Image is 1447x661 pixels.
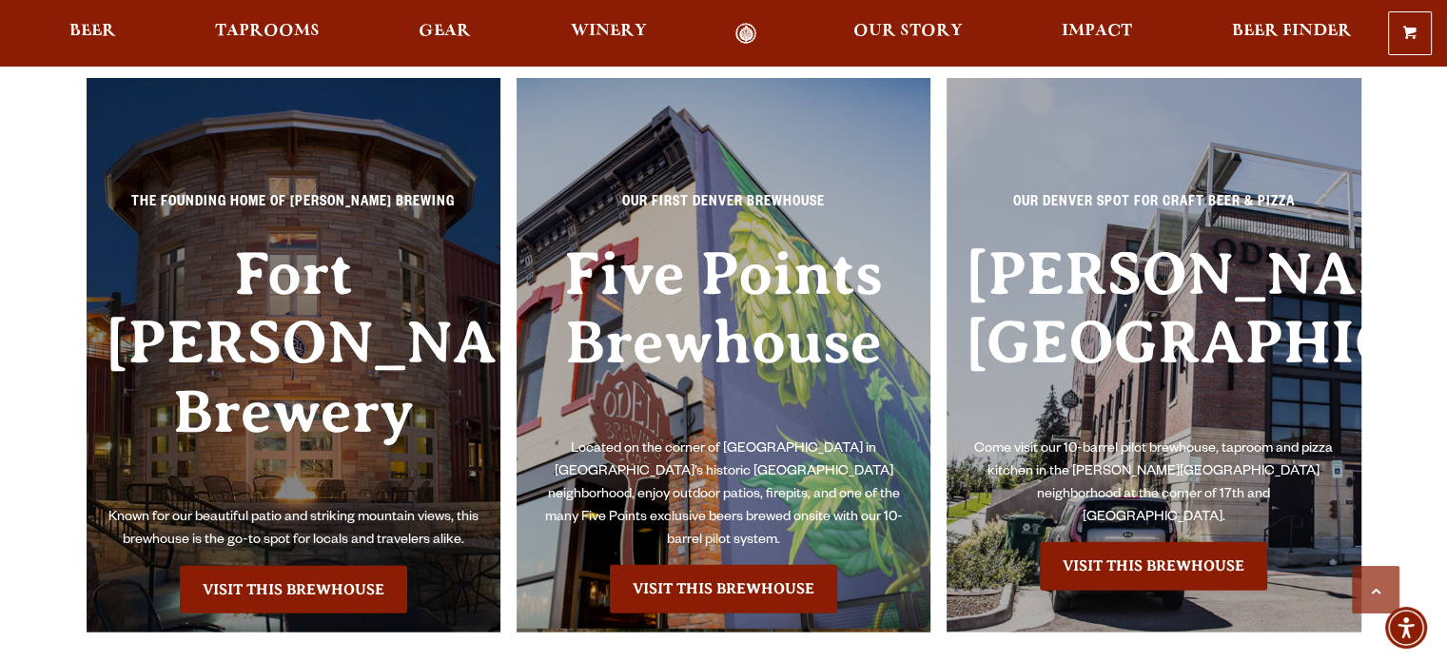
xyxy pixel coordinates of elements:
a: Taprooms [203,23,332,45]
p: Come visit our 10-barrel pilot brewhouse, taproom and pizza kitchen in the [PERSON_NAME][GEOGRAPH... [966,438,1342,530]
a: Our Story [841,23,975,45]
a: Odell Home [711,23,782,45]
a: Beer [57,23,128,45]
a: Beer Finder [1219,23,1363,45]
p: Located on the corner of [GEOGRAPHIC_DATA] in [GEOGRAPHIC_DATA]’s historic [GEOGRAPHIC_DATA] neig... [536,438,912,553]
a: Visit the Sloan’s Lake Brewhouse [1040,542,1267,590]
a: Gear [406,23,483,45]
h3: Five Points Brewhouse [536,240,912,438]
span: Gear [419,24,471,39]
p: The Founding Home of [PERSON_NAME] Brewing [106,192,482,226]
h3: Fort [PERSON_NAME] Brewery [106,240,482,507]
a: Impact [1049,23,1144,45]
p: Our Denver spot for craft beer & pizza [966,192,1342,226]
span: Our Story [853,24,963,39]
span: Beer Finder [1231,24,1351,39]
a: Visit the Five Points Brewhouse [610,565,837,612]
span: Impact [1062,24,1132,39]
p: Our First Denver Brewhouse [536,192,912,226]
a: Winery [558,23,659,45]
span: Beer [69,24,116,39]
a: Scroll to top [1352,566,1399,613]
a: Visit the Fort Collin's Brewery & Taproom [180,566,407,613]
span: Winery [571,24,647,39]
div: Accessibility Menu [1385,607,1427,649]
p: Known for our beautiful patio and striking mountain views, this brewhouse is the go-to spot for l... [106,507,482,553]
span: Taprooms [215,24,320,39]
h3: [PERSON_NAME][GEOGRAPHIC_DATA] [966,240,1342,438]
